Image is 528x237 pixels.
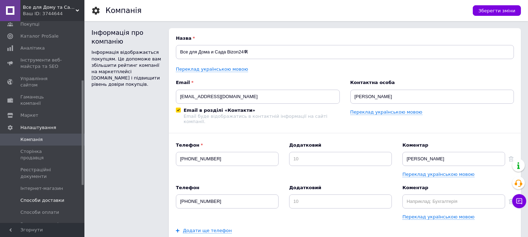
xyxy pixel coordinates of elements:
input: +38 096 0000000 [176,152,279,166]
a: Переклад українською мовою [402,172,475,177]
span: Гаманець компанії [20,94,65,107]
b: Коментар [402,185,505,191]
input: Електронна адреса [176,90,340,104]
div: Інформація відображається покупцям. Це допоможе вам збільшити рейтинг компанії на маркетплейсі [D... [91,49,162,88]
div: Інформація про компанію [91,28,162,46]
span: Інтернет-магазин [20,185,63,192]
h1: Компанія [106,6,141,15]
div: Email буде відображатись в контактній інформації на сайті компанії. [184,114,340,124]
input: Наприклад: Бухгалтерія [402,194,505,209]
input: Назва вашої компанії [176,45,514,59]
a: Переклад українською мовою [402,214,475,220]
input: 10 [289,194,392,209]
b: Email в розділі «Контакти» [184,108,255,113]
b: Додатковий [289,185,392,191]
span: Способи доставки [20,197,64,204]
span: Зберегти зміни [478,8,515,13]
div: Ваш ID: 3744644 [23,11,84,17]
span: Маркет [20,112,38,118]
b: Контактна особа [350,79,514,86]
b: Телефон [176,142,279,148]
b: Коментар [402,142,505,148]
a: Додати ще телефон [183,228,232,233]
span: Покупці [20,21,39,27]
span: Компанія [20,136,43,143]
span: Сторінка продавця [20,148,65,161]
span: Налаштування [20,124,56,131]
a: Переклад українською мовою [350,109,422,115]
span: Аналітика [20,45,45,51]
a: Переклад українською мовою [176,66,248,72]
b: Телефон [176,185,279,191]
span: Каталог ProSale [20,33,58,39]
button: Чат з покупцем [512,194,526,208]
button: Зберегти зміни [473,5,521,16]
span: Реєстраційні документи [20,167,65,179]
input: +38 096 0000000 [176,194,279,209]
input: Наприклад: Бухгалтерія [402,152,505,166]
span: Все для Дому та Саду Bizon24🛠 [23,4,76,11]
b: Назва [176,35,514,41]
span: Залишки товарів [20,221,61,228]
span: Інструменти веб-майстра та SEO [20,57,65,70]
b: Додатковий [289,142,392,148]
input: ПІБ [350,90,514,104]
input: 10 [289,152,392,166]
b: Email [176,79,340,86]
span: Способи оплати [20,209,59,216]
span: Управління сайтом [20,76,65,88]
